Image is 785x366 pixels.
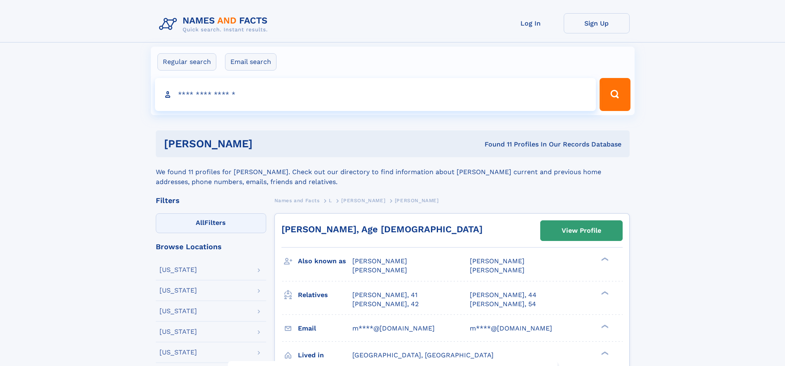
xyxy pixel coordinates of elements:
[156,13,274,35] img: Logo Names and Facts
[599,290,609,295] div: ❯
[329,195,332,205] a: L
[159,287,197,294] div: [US_STATE]
[298,288,352,302] h3: Relatives
[157,53,216,71] label: Regular search
[156,197,266,204] div: Filters
[599,257,609,262] div: ❯
[274,195,320,205] a: Names and Facts
[352,266,407,274] span: [PERSON_NAME]
[341,198,385,203] span: [PERSON_NAME]
[281,224,483,234] a: [PERSON_NAME], Age [DEMOGRAPHIC_DATA]
[352,257,407,265] span: [PERSON_NAME]
[470,257,525,265] span: [PERSON_NAME]
[470,266,525,274] span: [PERSON_NAME]
[599,323,609,329] div: ❯
[341,195,385,205] a: [PERSON_NAME]
[470,300,536,309] a: [PERSON_NAME], 54
[352,351,494,359] span: [GEOGRAPHIC_DATA], [GEOGRAPHIC_DATA]
[329,198,332,203] span: L
[159,267,197,273] div: [US_STATE]
[470,290,537,300] a: [PERSON_NAME], 44
[368,140,621,149] div: Found 11 Profiles In Our Records Database
[159,349,197,356] div: [US_STATE]
[156,243,266,250] div: Browse Locations
[600,78,630,111] button: Search Button
[159,328,197,335] div: [US_STATE]
[156,157,630,187] div: We found 11 profiles for [PERSON_NAME]. Check out our directory to find information about [PERSON...
[225,53,277,71] label: Email search
[498,13,564,33] a: Log In
[196,219,204,227] span: All
[352,300,419,309] a: [PERSON_NAME], 42
[298,348,352,362] h3: Lived in
[156,213,266,233] label: Filters
[541,221,622,241] a: View Profile
[298,321,352,335] h3: Email
[298,254,352,268] h3: Also known as
[164,139,369,149] h1: [PERSON_NAME]
[564,13,630,33] a: Sign Up
[159,308,197,314] div: [US_STATE]
[599,350,609,356] div: ❯
[395,198,439,203] span: [PERSON_NAME]
[352,290,417,300] a: [PERSON_NAME], 41
[155,78,596,111] input: search input
[562,221,601,240] div: View Profile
